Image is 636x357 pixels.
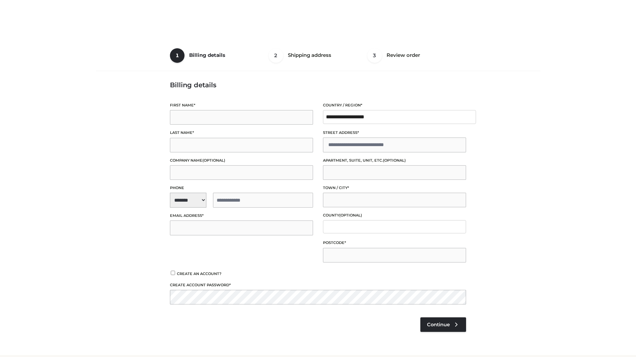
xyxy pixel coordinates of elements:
span: Create an account? [177,271,222,276]
label: Country / Region [323,102,466,108]
span: Shipping address [288,52,331,58]
span: Continue [427,322,450,328]
a: Continue [420,317,466,332]
label: Phone [170,185,313,191]
label: First name [170,102,313,108]
label: Apartment, suite, unit, etc. [323,157,466,164]
label: Create account password [170,282,466,288]
h3: Billing details [170,81,466,89]
span: Billing details [189,52,225,58]
span: Review order [387,52,420,58]
span: (optional) [339,213,362,218]
label: Last name [170,130,313,136]
label: Street address [323,130,466,136]
label: Town / City [323,185,466,191]
span: 2 [269,48,283,63]
span: (optional) [202,158,225,163]
label: County [323,212,466,218]
span: 3 [367,48,382,63]
span: 1 [170,48,185,63]
label: Postcode [323,240,466,246]
label: Company name [170,157,313,164]
span: (optional) [383,158,406,163]
label: Email address [170,213,313,219]
input: Create an account? [170,271,176,275]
